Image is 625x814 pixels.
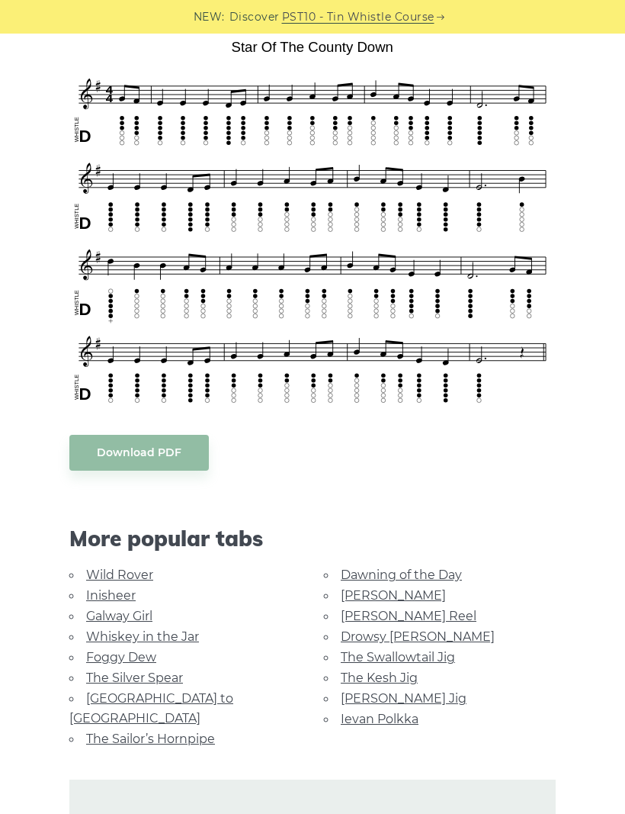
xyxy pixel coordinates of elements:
[341,650,455,664] a: The Swallowtail Jig
[86,650,156,664] a: Foggy Dew
[341,691,466,706] a: [PERSON_NAME] Jig
[69,435,209,471] a: Download PDF
[341,588,446,603] a: [PERSON_NAME]
[341,568,462,582] a: Dawning of the Day
[69,526,556,552] span: More popular tabs
[86,588,136,603] a: Inisheer
[229,8,280,26] span: Discover
[341,609,476,623] a: [PERSON_NAME] Reel
[282,8,434,26] a: PST10 - Tin Whistle Course
[86,629,199,644] a: Whiskey in the Jar
[341,671,418,685] a: The Kesh Jig
[86,732,215,746] a: The Sailor’s Hornpipe
[194,8,225,26] span: NEW:
[86,568,153,582] a: Wild Rover
[86,609,152,623] a: Galway Girl
[69,34,556,412] img: Star of the County Down Tin Whistle Tab & Sheet Music
[341,629,495,644] a: Drowsy [PERSON_NAME]
[69,691,233,726] a: [GEOGRAPHIC_DATA] to [GEOGRAPHIC_DATA]
[341,712,418,726] a: Ievan Polkka
[86,671,183,685] a: The Silver Spear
